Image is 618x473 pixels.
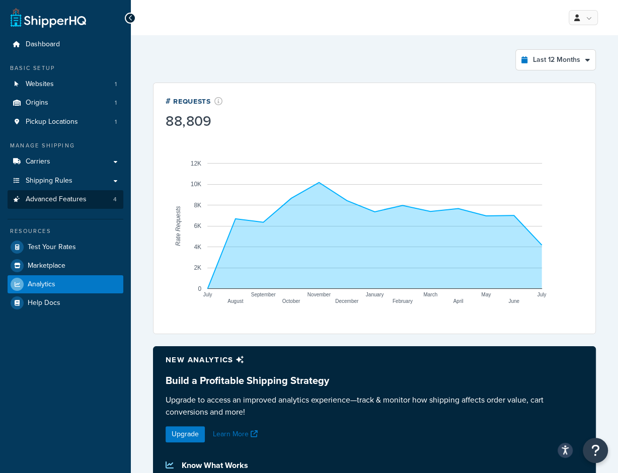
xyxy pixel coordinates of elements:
[203,292,212,297] text: July
[8,113,123,131] li: Pickup Locations
[8,64,123,72] div: Basic Setup
[115,80,117,89] span: 1
[8,275,123,293] a: Analytics
[8,113,123,131] a: Pickup Locations1
[166,130,584,322] svg: A chart.
[115,99,117,107] span: 1
[175,206,182,246] text: Rate Requests
[335,298,359,304] text: December
[8,190,123,209] a: Advanced Features4
[508,298,519,304] text: June
[8,294,123,312] a: Help Docs
[166,95,223,107] div: # Requests
[282,298,300,304] text: October
[26,157,50,166] span: Carriers
[182,458,583,472] p: Know What Works
[8,257,123,275] a: Marketplace
[28,299,60,307] span: Help Docs
[8,75,123,94] li: Websites
[191,160,201,167] text: 12K
[115,118,117,126] span: 1
[26,118,78,126] span: Pickup Locations
[166,353,583,367] p: New analytics
[166,426,205,442] a: Upgrade
[26,40,60,49] span: Dashboard
[26,99,48,107] span: Origins
[28,280,55,289] span: Analytics
[213,429,260,439] a: Learn More
[113,195,117,204] span: 4
[198,285,201,292] text: 0
[393,298,413,304] text: February
[583,438,608,463] button: Open Resource Center
[8,227,123,235] div: Resources
[8,152,123,171] a: Carriers
[8,75,123,94] a: Websites1
[166,375,583,386] h3: Build a Profitable Shipping Strategy
[481,292,491,297] text: May
[307,292,331,297] text: November
[8,172,123,190] a: Shipping Rules
[8,94,123,112] a: Origins1
[8,94,123,112] li: Origins
[194,264,201,271] text: 2K
[28,262,65,270] span: Marketplace
[191,181,201,188] text: 10K
[366,292,384,297] text: January
[227,298,243,304] text: August
[26,195,87,204] span: Advanced Features
[194,202,201,209] text: 8K
[453,298,463,304] text: April
[26,177,72,185] span: Shipping Rules
[194,222,201,229] text: 6K
[28,243,76,252] span: Test Your Rates
[166,394,583,418] p: Upgrade to access an improved analytics experience—track & monitor how shipping affects order val...
[251,292,276,297] text: September
[8,141,123,150] div: Manage Shipping
[26,80,54,89] span: Websites
[8,190,123,209] li: Advanced Features
[8,238,123,256] a: Test Your Rates
[423,292,437,297] text: March
[8,35,123,54] a: Dashboard
[194,244,201,251] text: 4K
[537,292,547,297] text: July
[166,114,223,128] div: 88,809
